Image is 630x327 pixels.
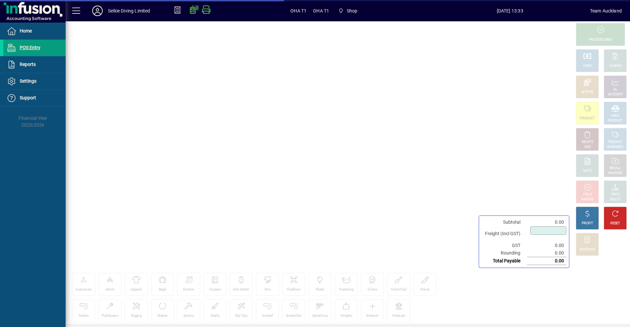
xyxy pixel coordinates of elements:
[584,145,591,150] div: LINE
[579,247,595,252] div: DISCOUNT
[611,192,620,197] div: PRICE
[3,90,66,106] a: Support
[105,287,115,292] div: Admin
[340,314,352,318] div: Weights
[367,287,377,292] div: Gloves
[20,45,40,50] span: POS Entry
[20,62,36,67] span: Reports
[339,287,353,292] div: Freediving
[610,221,620,226] div: RESET
[583,192,592,197] div: HOLD
[608,171,622,176] div: INVOICES
[482,218,527,226] td: Subtotal
[527,257,566,265] td: 0.00
[420,287,430,292] div: Knives
[589,37,612,42] div: PROCESS SALE
[3,23,66,39] a: Home
[3,56,66,73] a: Reports
[20,95,36,100] span: Support
[607,145,623,150] div: SUMMARY
[20,78,36,84] span: Settings
[527,249,566,257] td: 0.00
[527,242,566,249] td: 0.00
[316,287,325,292] div: Floats
[3,73,66,90] a: Settings
[590,6,622,16] div: Team Auckland
[235,314,247,318] div: Slip Tips
[264,287,270,292] div: Fins
[209,287,221,292] div: Courses
[366,314,379,318] div: Wetsuit+
[527,218,566,226] td: 0.00
[131,314,141,318] div: Rigging
[210,314,220,318] div: Shafts
[336,5,360,17] span: Shop
[582,221,593,226] div: PROFIT
[482,226,527,242] td: Freight (Incl GST)
[611,113,619,118] div: MISC
[183,314,194,318] div: Service
[347,6,358,16] span: Shop
[610,166,621,171] div: RECALL
[102,314,118,318] div: PoleSpears
[87,5,108,17] button: Profile
[583,64,592,69] div: CASH
[482,257,527,265] td: Total Payable
[290,6,306,16] span: OHA T1
[75,287,92,292] div: Acessories
[609,64,622,69] div: CHARGE
[581,197,593,202] div: INVOICE
[262,314,273,318] div: Snorkel
[580,116,595,121] div: PRODUCT
[313,6,329,16] span: OHA T1
[159,287,166,292] div: Bags
[608,140,622,145] div: PRODUCT
[157,314,168,318] div: Rubber
[183,287,194,292] div: Booties
[613,87,618,92] div: GL
[581,90,594,95] div: EFTPOS
[79,314,89,318] div: Masks
[392,314,405,318] div: Wetsuits
[583,169,592,174] div: NOTE
[391,287,406,292] div: HuntinTool
[482,242,527,249] td: GST
[131,287,141,292] div: Apparel
[608,92,623,97] div: ACCOUNT
[286,314,302,318] div: SnorkelSet
[610,197,621,202] div: SELECT
[608,118,622,123] div: PRODUCT
[287,287,301,292] div: Floatlines
[233,287,249,292] div: Dive Watch
[20,28,32,33] span: Home
[582,140,593,145] div: DELETE
[312,314,328,318] div: SpearGuns
[430,6,590,16] span: [DATE] 13:33
[482,249,527,257] td: Rounding
[108,6,150,16] div: Selkie Diving Limited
